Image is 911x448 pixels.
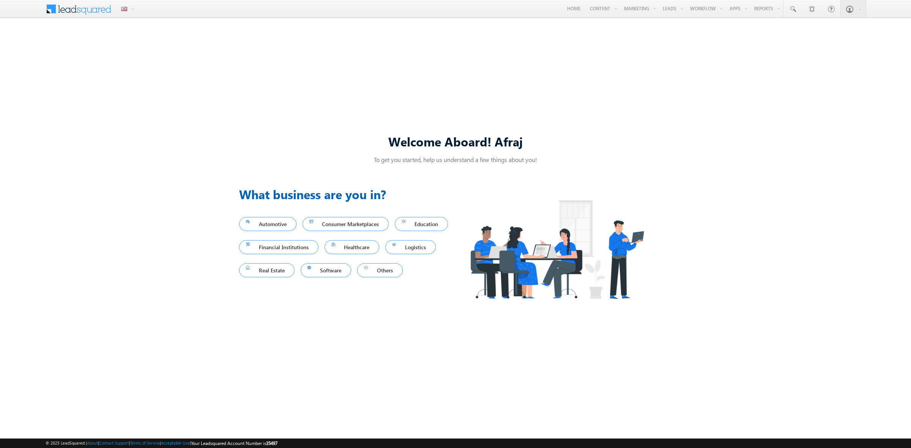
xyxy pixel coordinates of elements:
[239,185,455,203] h3: What business are you in?
[246,265,288,275] span: Real Estate
[402,219,441,229] span: Education
[455,185,658,314] img: Industry.png
[307,265,345,275] span: Software
[46,440,277,447] span: © 2025 LeadSquared | | | | |
[239,133,672,149] div: Welcome Aboard! Afraj
[99,440,129,445] a: Contact Support
[364,265,396,275] span: Others
[239,156,672,163] p: To get you started, help us understand a few things about you!
[130,440,160,445] a: Terms of Service
[331,242,373,252] span: Healthcare
[87,440,98,445] a: About
[246,219,290,229] span: Automotive
[392,242,429,252] span: Logistics
[266,440,277,446] span: 35497
[246,242,312,252] span: Financial Institutions
[161,440,190,445] a: Acceptable Use
[309,219,382,229] span: Consumer Marketplaces
[191,440,277,446] span: Your Leadsquared Account Number is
